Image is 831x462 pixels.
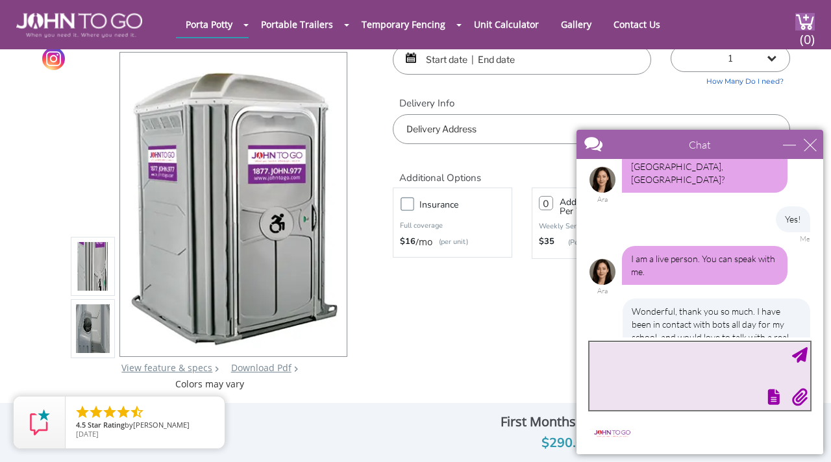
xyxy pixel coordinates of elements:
[467,411,666,433] div: First Months Payment
[42,47,65,70] a: Instagram
[432,236,468,249] p: (per unit)
[71,378,348,391] div: Colors may vary
[539,196,553,210] input: 0
[393,114,790,144] input: Delivery Address
[27,409,53,435] img: Review Rating
[215,366,219,372] img: right arrow icon
[88,420,125,430] span: Star Rating
[16,13,142,38] img: JOHN to go
[129,404,145,420] li: 
[539,236,554,249] strong: $35
[419,197,518,213] h3: Insurance
[352,12,455,37] a: Temporary Fencing
[121,361,212,374] a: View feature & specs
[400,219,505,232] p: Full coverage
[799,20,815,48] span: (0)
[75,404,90,420] li: 
[231,361,291,374] a: Download Pdf
[551,12,601,37] a: Gallery
[393,45,651,75] input: Start date | End date
[76,117,110,422] img: Product
[671,72,790,87] a: How Many Do I need?
[294,366,298,372] img: chevron.png
[76,429,99,439] span: [DATE]
[795,13,815,30] img: cart a
[400,236,505,249] div: /mo
[76,420,86,430] span: 4.5
[467,433,666,454] div: $290.00
[129,53,338,358] img: Product
[251,12,343,37] a: Portable Trailers
[76,421,214,430] span: by
[554,237,644,247] p: (Per Additional Service)
[393,157,790,185] h2: Additional Options
[116,404,131,420] li: 
[464,12,549,37] a: Unit Calculator
[88,404,104,420] li: 
[400,236,415,249] strong: $16
[604,12,670,37] a: Contact Us
[176,12,242,37] a: Porta Potty
[560,198,644,216] h3: Additional Servicing Per Week
[133,420,190,430] span: [PERSON_NAME]
[569,122,831,462] iframe: Live Chat Box
[102,404,118,420] li: 
[393,97,790,110] label: Delivery Info
[539,221,644,231] p: Weekly Servicing Included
